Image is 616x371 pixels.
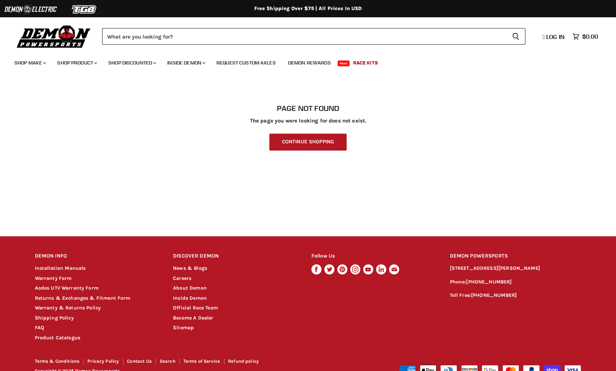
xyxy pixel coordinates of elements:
a: Log in [539,33,569,40]
a: Demon Rewards [283,55,336,70]
a: [PHONE_NUMBER] [466,279,512,285]
a: Shipping Policy [35,315,74,321]
h1: Page not found [35,104,581,113]
a: Warranty & Returns Policy [35,305,101,311]
img: Demon Powersports [14,23,93,49]
a: $0.00 [569,31,602,42]
img: Demon Electric Logo 2 [4,3,58,16]
form: Product [102,28,525,45]
a: Privacy Policy [87,358,119,364]
span: New! [338,61,350,66]
span: Log in [546,33,565,40]
h2: DEMON POWERSPORTS [450,248,581,265]
p: Phone: [450,278,581,286]
a: [PHONE_NUMBER] [471,292,517,298]
a: FAQ [35,325,44,331]
a: Terms & Conditions [35,358,80,364]
a: Shop Discounted [103,55,160,70]
a: Contact Us [127,358,152,364]
a: Sitemap [173,325,194,331]
p: Toll Free: [450,291,581,300]
a: Refund policy [228,358,259,364]
a: News & Blogs [173,265,207,271]
img: TGB Logo 2 [58,3,111,16]
nav: Footer [35,359,309,366]
a: Installation Manuals [35,265,86,271]
a: Inside Demon [162,55,210,70]
a: Returns & Exchanges & Fitment Form [35,295,131,301]
a: Shop Make [9,55,50,70]
a: Terms of Service [183,358,220,364]
a: Inside Demon [173,295,207,301]
p: The page you were looking for does not exist. [35,118,581,124]
a: Race Kits [348,55,383,70]
span: $0.00 [582,33,598,40]
a: Search [160,358,175,364]
a: Official Race Team [173,305,218,311]
p: [STREET_ADDRESS][PERSON_NAME] [450,264,581,273]
a: Become A Dealer [173,315,213,321]
a: Aodes UTV Warranty Form [35,285,99,291]
a: Shop Product [52,55,101,70]
ul: Main menu [9,53,596,70]
a: Continue Shopping [269,134,347,151]
a: About Demon [173,285,207,291]
a: Warranty Form [35,275,72,281]
button: Search [506,28,525,45]
a: Product Catalogue [35,335,81,341]
div: Free Shipping Over $75 | All Prices In USD [20,5,596,12]
h2: Follow Us [311,248,436,265]
h2: DEMON INFO [35,248,160,265]
a: Careers [173,275,191,281]
a: Request Custom Axles [211,55,281,70]
h2: DISCOVER DEMON [173,248,298,265]
input: Search [102,28,506,45]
